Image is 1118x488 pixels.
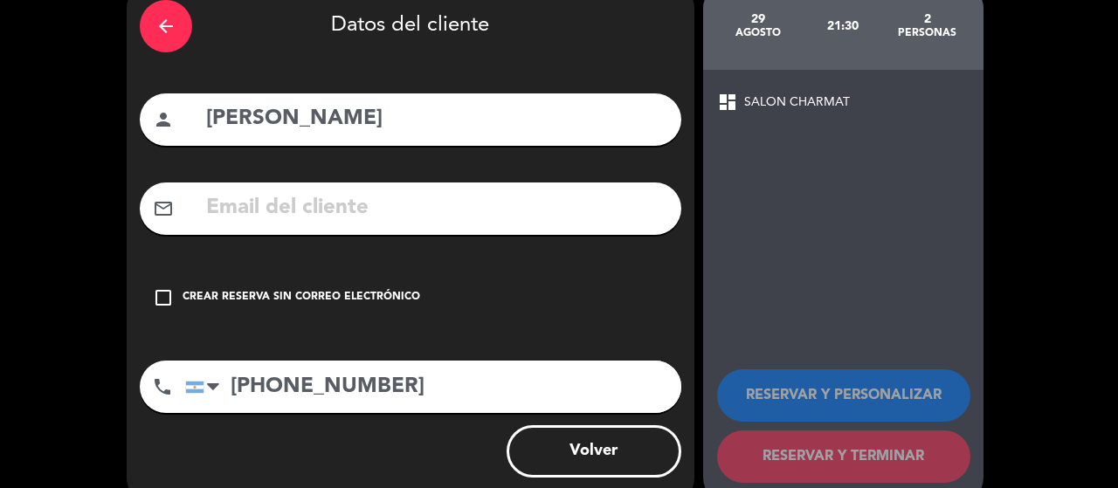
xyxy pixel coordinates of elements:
[153,287,174,308] i: check_box_outline_blank
[204,101,668,137] input: Nombre del cliente
[717,430,970,483] button: RESERVAR Y TERMINAR
[716,12,801,26] div: 29
[186,361,226,412] div: Argentina: +54
[152,376,173,397] i: phone
[185,361,681,413] input: Número de teléfono...
[717,369,970,422] button: RESERVAR Y PERSONALIZAR
[744,93,850,113] span: SALON CHARMAT
[885,12,970,26] div: 2
[204,190,668,226] input: Email del cliente
[183,289,420,306] div: Crear reserva sin correo electrónico
[155,16,176,37] i: arrow_back
[507,425,681,478] button: Volver
[153,198,174,219] i: mail_outline
[885,26,970,40] div: personas
[717,92,738,113] span: dashboard
[716,26,801,40] div: agosto
[153,109,174,130] i: person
